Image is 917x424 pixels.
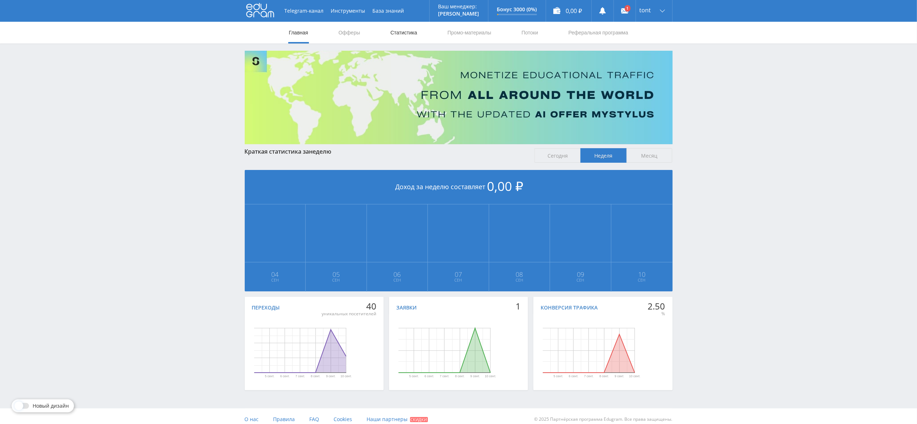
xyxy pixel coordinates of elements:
[447,22,492,43] a: Промо-материалы
[428,271,488,277] span: 07
[245,416,259,423] span: О нас
[334,416,352,423] span: Cookies
[599,375,609,378] text: 8 сент.
[612,277,672,283] span: Сен
[438,4,479,9] p: Ваш менеджер:
[245,148,528,155] div: Краткая статистика за
[245,277,305,283] span: Сен
[534,148,581,163] span: Сегодня
[438,11,479,17] p: [PERSON_NAME]
[245,170,673,204] div: Доход за неделю составляет
[425,375,434,378] text: 6 сент.
[455,375,464,378] text: 8 сент.
[409,375,418,378] text: 5 сент.
[490,277,550,283] span: Сен
[230,314,370,387] svg: Диаграмма.
[568,22,629,43] a: Реферальная программа
[265,375,274,378] text: 5 сент.
[410,417,428,422] span: Скидки
[310,416,319,423] span: FAQ
[245,271,305,277] span: 04
[252,305,280,311] div: Переходы
[295,375,305,378] text: 7 сент.
[627,148,673,163] span: Месяц
[640,7,651,13] span: tont
[375,314,514,387] svg: Диаграмма.
[487,178,524,195] span: 0,00 ₽
[519,314,658,387] svg: Диаграмма.
[311,375,320,378] text: 8 сент.
[428,277,488,283] span: Сен
[497,7,537,12] p: Бонус 3000 (0%)
[367,416,408,423] span: Наши партнеры
[367,277,427,283] span: Сен
[541,305,598,311] div: Конверсия трафика
[648,311,665,317] div: %
[273,416,295,423] span: Правила
[554,375,563,378] text: 5 сент.
[396,305,417,311] div: Заявки
[490,271,550,277] span: 08
[367,271,427,277] span: 06
[615,375,624,378] text: 9 сент.
[629,375,640,378] text: 10 сент.
[470,375,480,378] text: 9 сент.
[612,271,672,277] span: 10
[516,301,521,311] div: 1
[288,22,309,43] a: Главная
[648,301,665,311] div: 2.50
[306,277,366,283] span: Сен
[581,148,627,163] span: Неделя
[550,271,611,277] span: 09
[584,375,594,378] text: 7 сент.
[245,51,673,144] img: Banner
[280,375,289,378] text: 6 сент.
[306,271,366,277] span: 05
[33,403,69,409] span: Новый дизайн
[569,375,578,378] text: 6 сент.
[322,311,376,317] div: уникальных посетителей
[309,147,332,155] span: неделю
[550,277,611,283] span: Сен
[440,375,449,378] text: 7 сент.
[338,22,361,43] a: Офферы
[340,375,352,378] text: 10 сент.
[322,301,376,311] div: 40
[390,22,418,43] a: Статистика
[485,375,496,378] text: 10 сент.
[521,22,539,43] a: Потоки
[326,375,335,378] text: 9 сент.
